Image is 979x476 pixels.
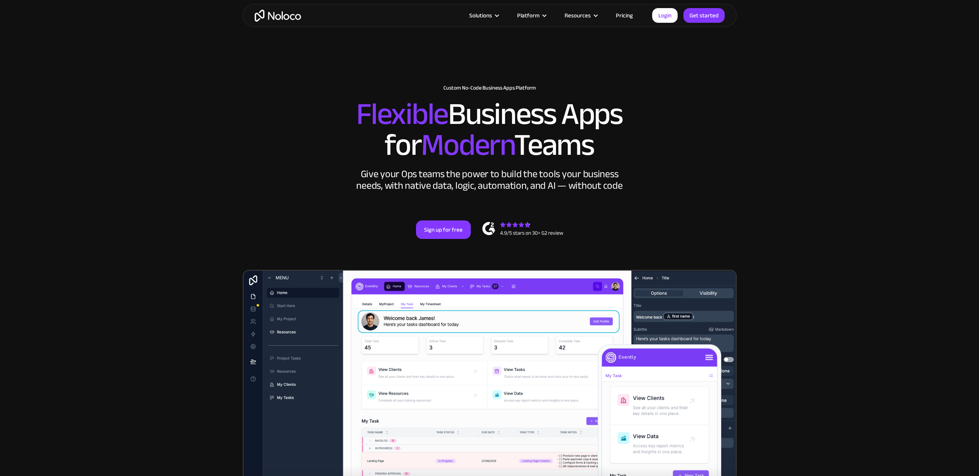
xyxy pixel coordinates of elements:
[507,10,555,20] div: Platform
[355,168,625,191] div: Give your Ops teams the power to build the tools your business needs, with native data, logic, au...
[652,8,678,23] a: Login
[606,10,643,20] a: Pricing
[517,10,539,20] div: Platform
[356,85,448,143] span: Flexible
[683,8,725,23] a: Get started
[255,10,301,22] a: home
[565,10,591,20] div: Resources
[469,10,492,20] div: Solutions
[250,85,729,91] h1: Custom No-Code Business Apps Platform
[421,116,514,174] span: Modern
[460,10,507,20] div: Solutions
[250,99,729,161] h2: Business Apps for Teams
[555,10,606,20] div: Resources
[416,220,471,239] a: Sign up for free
